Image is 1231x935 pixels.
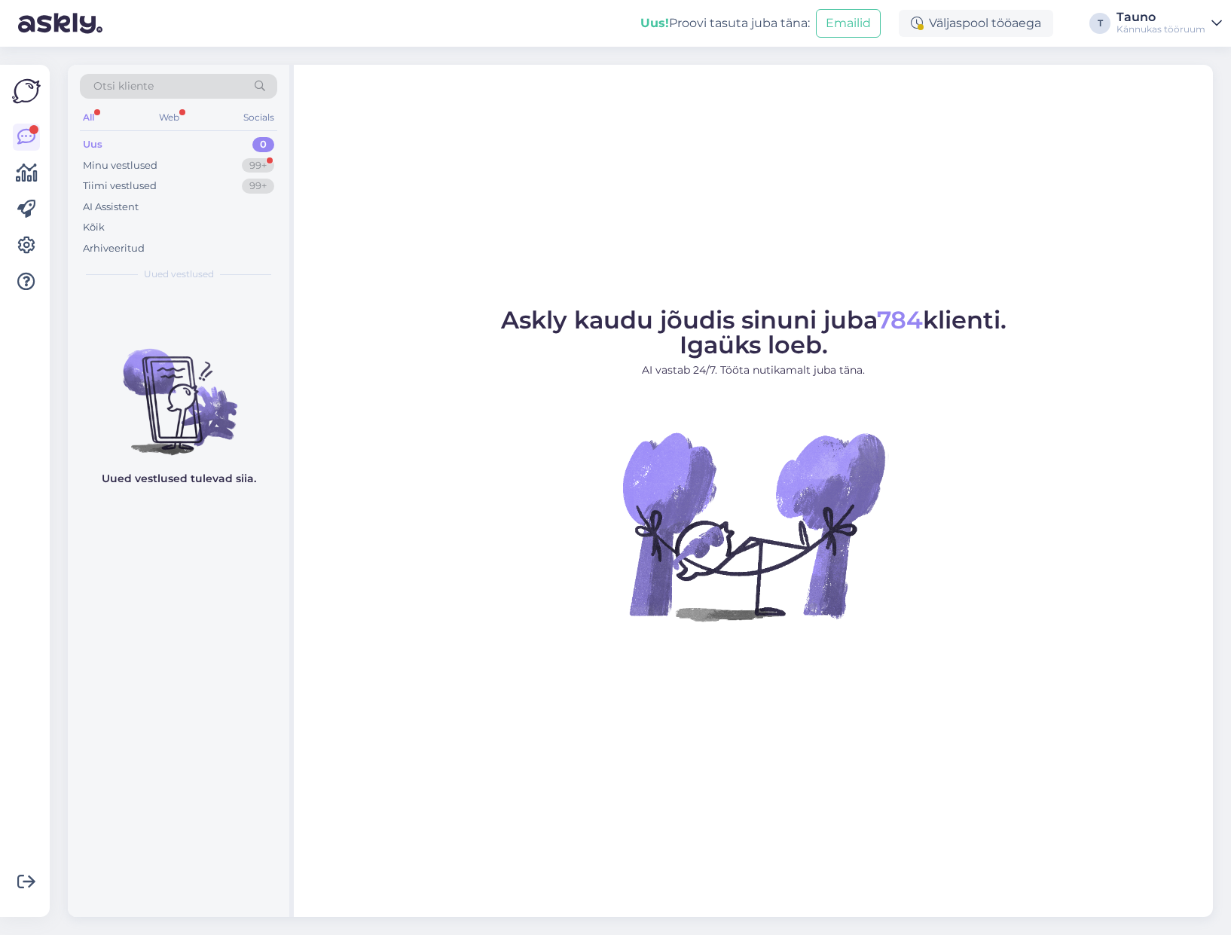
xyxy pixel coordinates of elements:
[83,200,139,215] div: AI Assistent
[102,471,256,487] p: Uued vestlused tulevad siia.
[899,10,1053,37] div: Väljaspool tööaega
[240,108,277,127] div: Socials
[83,241,145,256] div: Arhiveeritud
[83,158,157,173] div: Minu vestlused
[12,77,41,105] img: Askly Logo
[93,78,154,94] span: Otsi kliente
[877,305,923,335] span: 784
[68,322,289,457] img: No chats
[83,220,105,235] div: Kõik
[816,9,881,38] button: Emailid
[1089,13,1110,34] div: T
[640,14,810,32] div: Proovi tasuta juba täna:
[501,362,1006,378] p: AI vastab 24/7. Tööta nutikamalt juba täna.
[83,179,157,194] div: Tiimi vestlused
[252,137,274,152] div: 0
[83,137,102,152] div: Uus
[1116,11,1205,23] div: Tauno
[156,108,182,127] div: Web
[1116,11,1222,35] a: TaunoKännukas tööruum
[1116,23,1205,35] div: Kännukas tööruum
[640,16,669,30] b: Uus!
[144,267,214,281] span: Uued vestlused
[501,305,1006,359] span: Askly kaudu jõudis sinuni juba klienti. Igaüks loeb.
[618,390,889,662] img: No Chat active
[80,108,97,127] div: All
[242,179,274,194] div: 99+
[242,158,274,173] div: 99+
